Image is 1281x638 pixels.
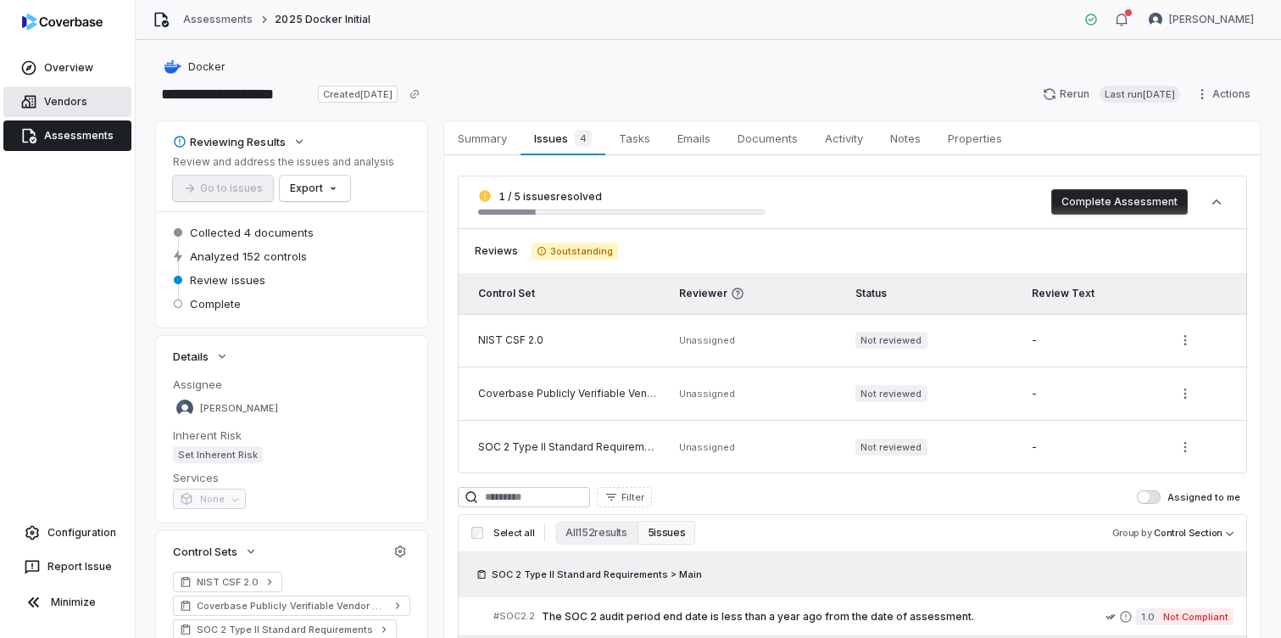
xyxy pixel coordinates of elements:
button: Assigned to me [1137,490,1161,504]
span: Review Text [1032,287,1094,299]
span: Control Set [478,287,535,299]
input: Select all [471,527,483,539]
span: Minimize [51,596,96,609]
span: Unassigned [679,334,735,346]
span: # SOC2.2 [493,610,535,623]
span: [PERSON_NAME] [200,402,278,415]
span: 2025 Docker Initial [275,13,370,26]
span: Select all [493,527,534,540]
img: Kim Kambarami avatar [176,400,193,417]
span: SOC 2 Type II Standard Requirements [197,623,373,636]
span: Unassigned [679,441,735,453]
div: NIST CSF 2.0 [478,333,659,347]
span: Notes [883,127,927,149]
div: SOC 2 Type II Standard Requirements [478,440,659,454]
span: Activity [818,127,870,149]
span: Details [173,349,209,364]
span: 1.0 [1136,608,1158,625]
button: Report Issue [7,551,128,582]
span: The SOC 2 audit period end date is less than a year ago from the date of assessment. [542,610,1106,624]
span: Coverbase Publicly Verifiable Vendor Controls [197,599,387,613]
span: Documents [731,127,805,149]
span: 4 [575,130,592,147]
span: Vendors [44,95,87,109]
span: Not reviewed [855,332,927,349]
span: Report Issue [47,560,112,574]
span: Set Inherent Risk [173,446,263,463]
div: - [1032,387,1152,400]
dt: Assignee [173,377,410,392]
span: Reviewer [679,287,835,300]
span: Last run [DATE] [1100,86,1180,103]
img: Kim Kambarami avatar [1149,13,1162,26]
button: All 152 results [555,521,637,545]
a: NIST CSF 2.0 [173,572,282,592]
a: Assessments [3,120,131,151]
button: Filter [597,487,652,507]
dt: Inherent Risk [173,428,410,443]
dt: Services [173,470,410,485]
button: Minimize [7,585,128,619]
a: Overview [3,53,131,83]
span: Emails [671,127,717,149]
span: Overview [44,61,93,75]
span: Group by [1112,527,1152,539]
button: Kim Kambarami avatar[PERSON_NAME] [1139,7,1264,32]
span: Collected 4 documents [190,225,314,240]
label: Assigned to me [1137,490,1240,504]
div: - [1032,333,1152,347]
button: https://docker.com/Docker [159,52,230,82]
span: Complete [190,296,241,311]
button: Actions [1190,81,1261,107]
button: Details [168,341,234,372]
span: Tasks [612,127,657,149]
p: Review and address the issues and analysis [173,155,394,169]
span: [PERSON_NAME] [1169,13,1254,26]
span: Not reviewed [855,385,927,402]
a: Configuration [7,518,128,548]
img: logo-D7KZi-bG.svg [22,14,103,31]
div: Reviewing Results [173,134,286,149]
a: #SOC2.2The SOC 2 audit period end date is less than a year ago from the date of assessment.1.0Not... [493,597,1234,635]
span: Filter [621,491,644,504]
span: Control Sets [173,544,237,559]
span: Assessments [44,129,114,143]
span: Summary [451,127,514,149]
button: Export [280,176,350,201]
span: Created [DATE] [318,86,398,103]
span: Issues [527,126,598,150]
span: Analyzed 152 controls [190,249,307,264]
span: Configuration [47,526,116,540]
span: 3 outstanding [532,243,618,260]
span: SOC 2 Type II Standard Requirements > Main [492,568,702,581]
span: 1 / 5 issues resolved [498,190,602,203]
button: 5 issues [638,521,695,545]
a: Vendors [3,87,131,117]
span: Not Compliant [1158,608,1234,625]
span: Status [855,287,887,299]
span: Not reviewed [855,439,927,456]
button: Copy link [399,79,430,109]
button: Complete Assessment [1051,189,1188,215]
button: RerunLast run[DATE] [1033,81,1190,107]
button: Control Sets [168,536,263,567]
span: Properties [941,127,1009,149]
a: Assessments [183,13,253,26]
div: Coverbase Publicly Verifiable Vendor Controls [478,387,659,400]
button: Reviewing Results [168,126,311,157]
span: Docker [188,60,225,74]
span: Unassigned [679,388,735,400]
div: - [1032,440,1152,454]
span: Review issues [190,272,265,288]
span: Reviews [475,244,518,258]
span: NIST CSF 2.0 [197,575,259,589]
a: Coverbase Publicly Verifiable Vendor Controls [173,596,410,616]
